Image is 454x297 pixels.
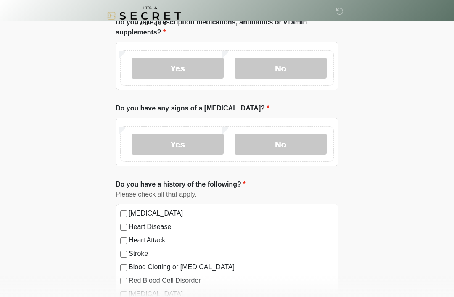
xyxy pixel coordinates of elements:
[132,134,224,155] label: Yes
[235,58,327,79] label: No
[235,134,327,155] label: No
[120,237,127,244] input: Heart Attack
[129,276,334,286] label: Red Blood Cell Disorder
[116,189,338,200] div: Please check all that apply.
[129,262,334,272] label: Blood Clotting or [MEDICAL_DATA]
[120,278,127,284] input: Red Blood Cell Disorder
[129,208,334,218] label: [MEDICAL_DATA]
[120,224,127,231] input: Heart Disease
[120,251,127,258] input: Stroke
[107,6,181,25] img: It's A Secret Med Spa Logo
[129,222,334,232] label: Heart Disease
[116,179,245,189] label: Do you have a history of the following?
[132,58,224,79] label: Yes
[116,103,269,113] label: Do you have any signs of a [MEDICAL_DATA]?
[129,235,334,245] label: Heart Attack
[120,210,127,217] input: [MEDICAL_DATA]
[129,249,334,259] label: Stroke
[120,264,127,271] input: Blood Clotting or [MEDICAL_DATA]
